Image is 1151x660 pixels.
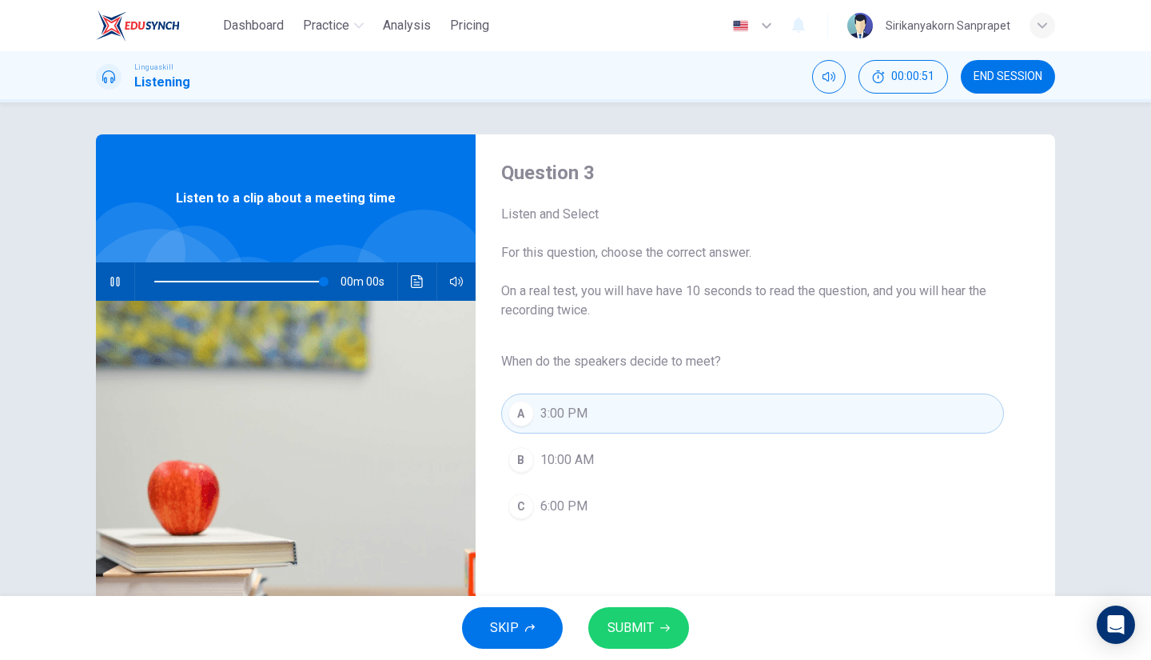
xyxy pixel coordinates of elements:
[223,16,284,35] span: Dashboard
[297,11,370,40] button: Practice
[540,497,587,516] span: 6:00 PM
[376,11,437,40] button: Analysis
[501,394,1004,434] button: A3:00 PM
[501,243,1004,262] span: For this question, choose the correct answer.
[134,73,190,92] h1: Listening
[96,10,180,42] img: EduSynch logo
[886,16,1010,35] div: Sirikanyakorn Sanprapet
[508,494,534,519] div: C
[383,16,431,35] span: Analysis
[501,205,1004,224] span: Listen and Select
[974,70,1042,83] span: END SESSION
[96,10,217,42] a: EduSynch logo
[847,13,873,38] img: Profile picture
[961,60,1055,94] button: END SESSION
[858,60,948,94] button: 00:00:51
[404,262,430,301] button: Click to see the audio transcription
[501,282,1004,320] span: On a real test, you will have have 10 seconds to read the question, and you will hear the recordi...
[501,440,1004,480] button: B10:00 AM
[450,16,489,35] span: Pricing
[217,11,290,40] button: Dashboard
[462,607,563,649] button: SKIP
[490,617,519,639] span: SKIP
[134,62,173,73] span: Linguaskill
[508,401,534,426] div: A
[1097,606,1135,644] div: Open Intercom Messenger
[607,617,654,639] span: SUBMIT
[341,262,397,301] span: 00m 00s
[540,404,587,423] span: 3:00 PM
[812,60,846,94] div: Mute
[588,607,689,649] button: SUBMIT
[501,486,1004,526] button: C6:00 PM
[731,20,751,32] img: en
[508,447,534,473] div: B
[303,16,349,35] span: Practice
[444,11,496,40] button: Pricing
[858,60,948,94] div: Hide
[501,160,1004,186] h4: Question 3
[540,450,594,470] span: 10:00 AM
[501,352,1004,371] span: When do the speakers decide to meet?
[176,189,396,208] span: Listen to a clip about a meeting time
[891,70,934,83] span: 00:00:51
